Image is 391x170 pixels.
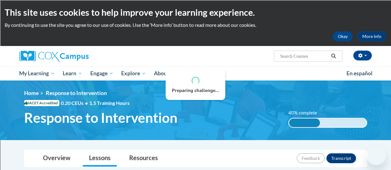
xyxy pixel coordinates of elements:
[121,70,146,77] span: Explore
[150,66,179,81] a: About
[154,70,175,77] span: About
[15,66,376,81] div: Main menu
[63,70,82,77] span: Learn
[19,51,131,62] a: Cox Campus
[19,51,89,62] img: Cox Campus
[46,90,107,96] span: Response to Intervention
[86,66,117,81] a: Engage
[366,145,386,165] iframe: Button to launch messaging window
[346,70,372,77] span: En español
[24,100,59,106] span: IACET Accredited
[288,110,324,116] label: 40% complete
[19,70,55,77] span: My Learning
[61,100,89,106] span: 0.20 CEUs
[117,66,150,81] a: Explore
[279,52,329,60] input: Search Courses
[90,70,113,77] span: Engage
[85,100,88,106] span: •
[24,90,39,96] a: Home
[329,52,338,60] button: Search
[89,100,130,106] span: 1.5 Training Hours
[353,51,372,60] button: Account Settings
[59,66,86,81] a: Learn
[15,66,59,81] a: My Learning
[24,110,177,126] span: Response to Intervention
[342,67,376,80] a: En español
[289,118,320,127] div: 40% complete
